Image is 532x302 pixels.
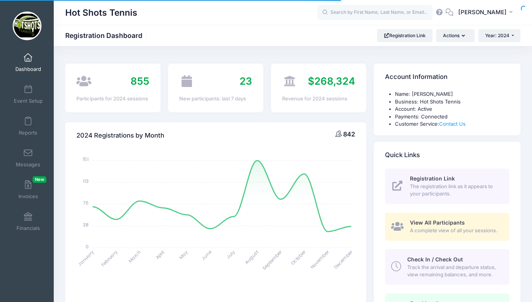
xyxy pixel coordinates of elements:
h4: Account Information [385,66,448,88]
tspan: January [77,249,96,268]
tspan: 38 [83,222,89,228]
li: Business: Hot Shots Tennis [395,98,509,106]
span: New [33,176,46,183]
li: Account: Active [395,105,509,113]
a: Messages [10,144,46,171]
tspan: August [243,249,260,265]
span: Reports [19,130,37,136]
a: Reports [10,113,46,140]
tspan: September [261,249,284,271]
tspan: May [178,249,189,260]
a: Event Setup [10,81,46,108]
img: Hot Shots Tennis [13,11,41,40]
span: Event Setup [14,98,43,104]
tspan: July [225,249,236,260]
span: Track the arrival and departure status, view remaining balances, and more. [407,264,501,279]
tspan: December [332,249,354,271]
span: 23 [240,75,252,87]
h1: Hot Shots Tennis [65,4,137,21]
li: Payments: Connected [395,113,509,121]
a: Dashboard [10,49,46,76]
span: Check In / Check Out [407,256,463,263]
tspan: 76 [83,200,89,206]
span: [PERSON_NAME] [458,8,507,16]
span: 855 [131,75,149,87]
span: $268,324 [308,75,355,87]
span: Invoices [18,193,38,200]
a: Financials [10,208,46,235]
tspan: February [100,249,119,268]
tspan: 113 [83,178,89,184]
span: Financials [17,225,40,231]
a: Registration Link The registration link as it appears to your participants. [385,169,509,204]
tspan: October [289,249,307,267]
h4: Quick Links [385,144,420,166]
span: A complete view of all your sessions. [410,227,501,235]
a: Check In / Check Out Track the arrival and departure status, view remaining balances, and more. [385,249,509,284]
tspan: 151 [83,156,89,162]
h4: 2024 Registrations by Month [76,125,164,147]
tspan: June [200,249,213,261]
tspan: March [127,249,142,264]
li: Customer Service: [395,120,509,128]
button: [PERSON_NAME] [453,4,520,21]
span: Messages [16,161,40,168]
span: The registration link as it appears to your participants. [410,183,501,198]
button: Year: 2024 [478,29,520,42]
div: Participants for 2024 sessions [76,95,149,103]
span: Year: 2024 [485,33,509,38]
div: Revenue for 2024 sessions [282,95,355,103]
a: InvoicesNew [10,176,46,203]
tspan: April [154,249,166,260]
a: Contact Us [439,121,466,127]
span: Registration Link [410,175,455,182]
tspan: November [309,249,331,271]
span: 842 [343,130,355,138]
tspan: 0 [86,243,89,250]
h1: Registration Dashboard [65,31,149,39]
span: Dashboard [15,66,41,72]
a: View All Participants A complete view of all your sessions. [385,213,509,241]
a: Registration Link [377,29,433,42]
li: Name: [PERSON_NAME] [395,90,509,98]
input: Search by First Name, Last Name, or Email... [317,5,433,20]
div: New participants: last 7 days [179,95,252,103]
button: Actions [436,29,474,42]
span: View All Participants [410,219,465,226]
